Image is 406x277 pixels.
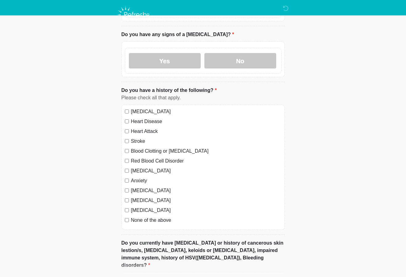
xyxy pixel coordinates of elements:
label: No [204,53,276,68]
label: [MEDICAL_DATA] [131,108,281,115]
input: Heart Disease [125,119,129,123]
input: [MEDICAL_DATA] [125,188,129,192]
label: Heart Disease [131,118,281,125]
input: [MEDICAL_DATA] [125,110,129,114]
label: [MEDICAL_DATA] [131,187,281,194]
input: [MEDICAL_DATA] [125,198,129,202]
label: Do you currently have [MEDICAL_DATA] or history of cancerous skin lestion/s, [MEDICAL_DATA], kelo... [121,239,285,269]
label: Red Blood Cell Disorder [131,157,281,165]
input: [MEDICAL_DATA] [125,169,129,173]
input: Red Blood Cell Disorder [125,159,129,163]
div: Please check all that apply. [121,94,285,101]
label: Yes [129,53,201,68]
label: [MEDICAL_DATA] [131,167,281,175]
label: Anxiety [131,177,281,184]
label: Stroke [131,138,281,145]
label: Do you have a history of the following? [121,87,217,94]
input: Heart Attack [125,129,129,133]
input: Blood Clotting or [MEDICAL_DATA] [125,149,129,153]
label: [MEDICAL_DATA] [131,197,281,204]
label: None of the above [131,217,281,224]
label: Heart Attack [131,128,281,135]
label: Do you have any signs of a [MEDICAL_DATA]? [121,31,234,38]
input: Stroke [125,139,129,143]
input: [MEDICAL_DATA] [125,208,129,212]
input: Anxiety [125,179,129,183]
label: [MEDICAL_DATA] [131,207,281,214]
input: None of the above [125,218,129,222]
label: Blood Clotting or [MEDICAL_DATA] [131,147,281,155]
img: Refresh RX Logo [115,5,153,25]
